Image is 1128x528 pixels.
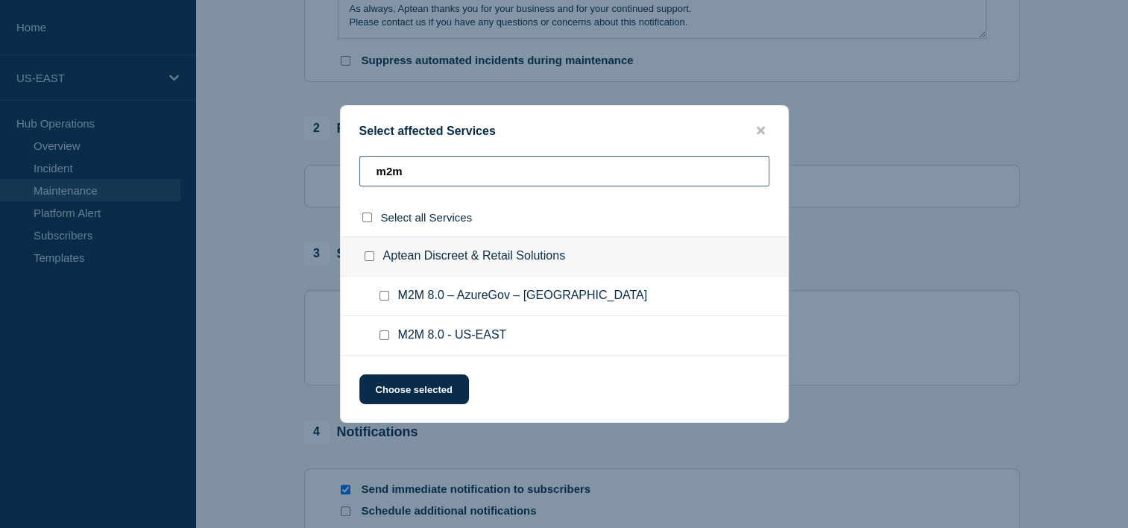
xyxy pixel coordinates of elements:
[379,330,389,340] input: M2M 8.0 - US-EAST checkbox
[398,289,648,304] span: M2M 8.0 – AzureGov – [GEOGRAPHIC_DATA]
[341,236,788,277] div: Aptean Discreet & Retail Solutions
[341,124,788,138] div: Select affected Services
[379,291,389,301] input: M2M 8.0 – AzureGov – US East checkbox
[359,374,469,404] button: Choose selected
[359,156,769,186] input: Search
[381,211,473,224] span: Select all Services
[398,328,507,343] span: M2M 8.0 - US-EAST
[752,124,769,138] button: close button
[362,213,372,222] input: select all checkbox
[365,251,374,261] input: Aptean Discreet & Retail Solutions checkbox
